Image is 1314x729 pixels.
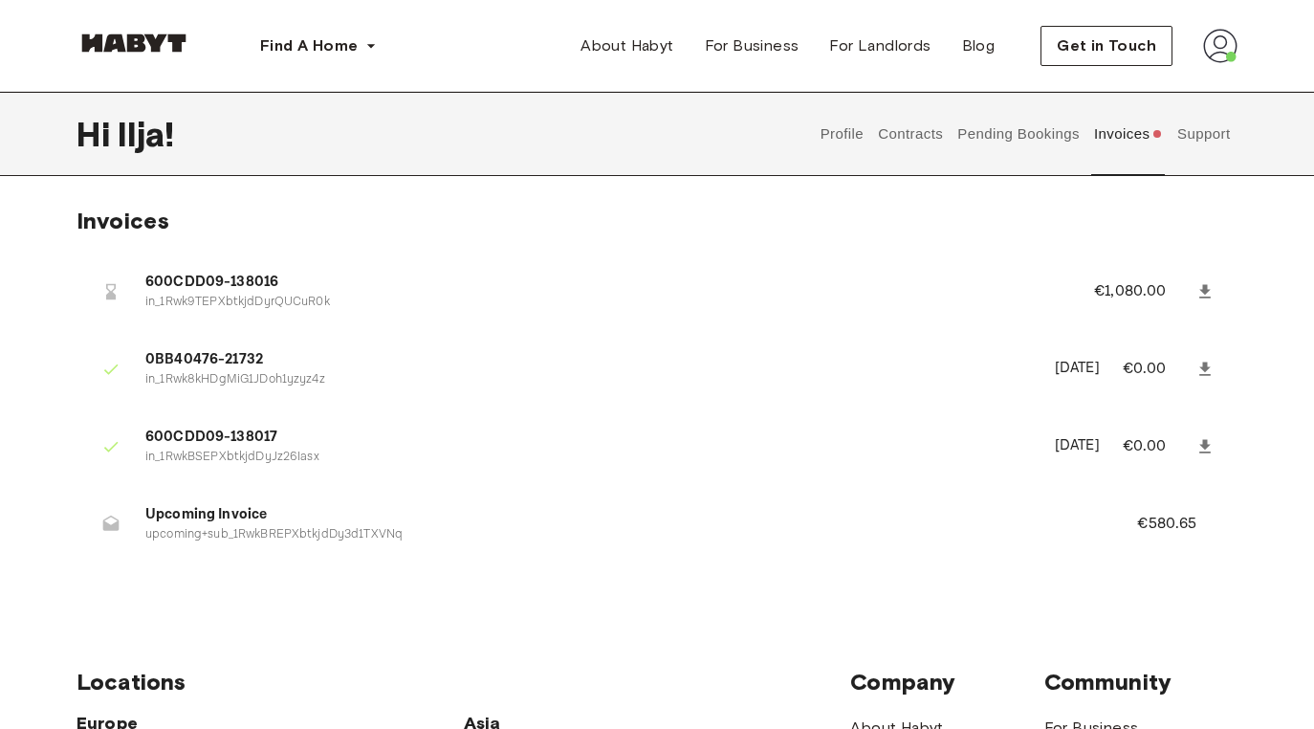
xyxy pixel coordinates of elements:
a: For Business [690,27,815,65]
p: [DATE] [1055,435,1100,457]
p: in_1Rwk8kHDgMiG1JDoh1yzyz4z [145,371,1032,389]
span: Locations [77,668,850,696]
p: upcoming+sub_1RwkBREPXbtkjdDy3d1TXVNq [145,526,1091,544]
p: €1,080.00 [1094,280,1192,303]
img: avatar [1203,29,1237,63]
span: Blog [962,34,996,57]
p: [DATE] [1055,358,1100,380]
p: in_1Rwk9TEPXbtkjdDyrQUCuR0k [145,294,1048,312]
p: €0.00 [1123,358,1192,381]
button: Find A Home [245,27,392,65]
span: Hi [77,114,118,154]
p: €580.65 [1137,513,1222,536]
button: Profile [818,92,866,176]
button: Get in Touch [1040,26,1172,66]
span: Find A Home [260,34,358,57]
button: Support [1174,92,1233,176]
span: For Landlords [829,34,931,57]
button: Pending Bookings [955,92,1083,176]
button: Contracts [876,92,946,176]
button: Invoices [1091,92,1165,176]
p: €0.00 [1123,435,1192,458]
a: Blog [947,27,1011,65]
div: user profile tabs [813,92,1237,176]
span: For Business [705,34,799,57]
span: Company [850,668,1043,696]
a: For Landlords [814,27,946,65]
span: Invoices [77,207,169,234]
span: Upcoming Invoice [145,504,1091,526]
span: About Habyt [580,34,673,57]
span: Get in Touch [1057,34,1156,57]
p: in_1RwkBSEPXbtkjdDyJz26Iasx [145,449,1032,467]
a: About Habyt [565,27,689,65]
span: 0BB40476-21732 [145,349,1032,371]
span: Ilja ! [118,114,174,154]
span: Community [1044,668,1237,696]
span: 600CDD09-138016 [145,272,1048,294]
span: 600CDD09-138017 [145,427,1032,449]
img: Habyt [77,33,191,53]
